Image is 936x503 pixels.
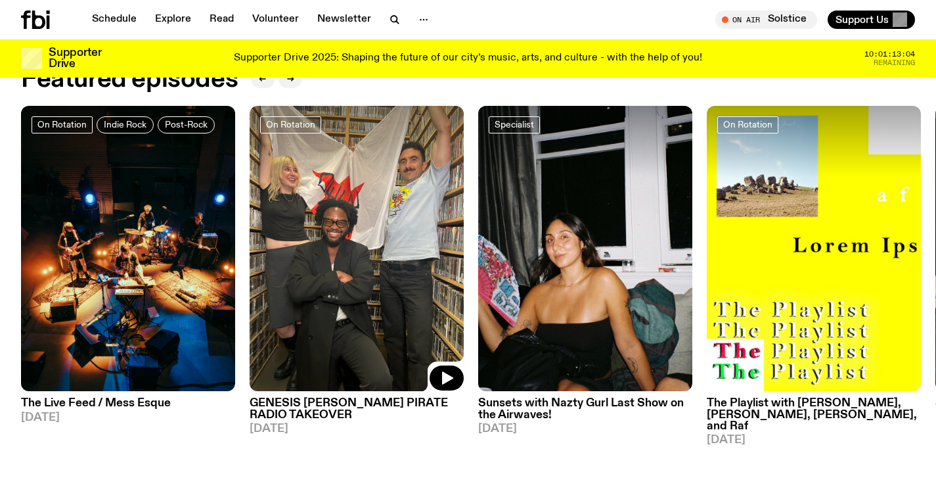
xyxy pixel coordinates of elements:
span: On Rotation [723,120,772,130]
a: Post-Rock [158,116,215,133]
a: GENESIS [PERSON_NAME] PIRATE RADIO TAKEOVER[DATE] [250,391,464,434]
h3: Sunsets with Nazty Gurl Last Show on the Airwaves! [478,398,692,420]
a: The Playlist with [PERSON_NAME], [PERSON_NAME], [PERSON_NAME], and Raf[DATE] [707,391,921,445]
span: 10:01:13:04 [864,51,915,58]
a: Specialist [489,116,540,133]
span: On Rotation [266,120,315,130]
span: [DATE] [707,435,921,446]
h2: Featured episodes [21,68,238,91]
span: Indie Rock [104,120,146,130]
a: Schedule [84,11,145,29]
span: Remaining [874,59,915,66]
a: Newsletter [309,11,379,29]
span: Specialist [495,120,534,130]
h3: GENESIS [PERSON_NAME] PIRATE RADIO TAKEOVER [250,398,464,420]
button: Support Us [828,11,915,29]
a: Read [202,11,242,29]
a: The Live Feed / Mess Esque[DATE] [21,391,235,423]
a: Sunsets with Nazty Gurl Last Show on the Airwaves![DATE] [478,391,692,434]
span: Post-Rock [165,120,208,130]
h3: Supporter Drive [49,47,101,70]
h3: The Live Feed / Mess Esque [21,398,235,409]
span: [DATE] [478,423,692,435]
a: On Rotation [32,116,93,133]
a: Volunteer [244,11,307,29]
span: [DATE] [21,412,235,423]
p: Supporter Drive 2025: Shaping the future of our city’s music, arts, and culture - with the help o... [234,53,702,64]
h3: The Playlist with [PERSON_NAME], [PERSON_NAME], [PERSON_NAME], and Raf [707,398,921,431]
span: Support Us [836,14,889,26]
span: On Rotation [37,120,87,130]
a: On Rotation [260,116,321,133]
a: Explore [147,11,199,29]
button: On AirSolstice [715,11,817,29]
a: On Rotation [717,116,778,133]
span: [DATE] [250,423,464,435]
a: Indie Rock [97,116,154,133]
